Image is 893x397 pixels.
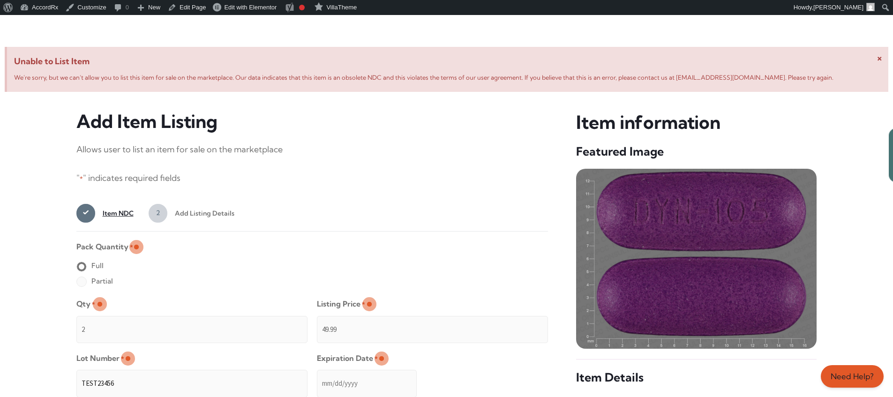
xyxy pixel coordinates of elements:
label: Expiration Date [317,351,378,366]
legend: Pack Quantity [76,239,133,255]
h5: Item Details [576,370,817,385]
label: Lot Number [76,351,124,366]
h3: Add Item Listing [76,111,548,133]
span: Add Listing Details [167,204,234,223]
span: × [877,52,882,63]
p: " " indicates required fields [76,171,548,186]
label: Full [76,258,104,273]
div: Focus keyphrase not set [299,5,305,10]
a: Need Help? [821,365,884,388]
label: Partial [76,274,113,289]
label: Listing Price [317,296,365,312]
h3: Item information [576,111,817,135]
span: 2 [149,204,167,223]
span: [PERSON_NAME] [813,4,863,11]
p: Allows user to list an item for sale on the marketplace [76,142,548,157]
span: Item NDC [95,204,134,223]
span: We’re sorry, but we can’t allow you to list this item for sale on the marketplace. Our data indic... [14,74,833,81]
span: 1 [76,204,95,223]
span: Unable to List Item [14,54,881,69]
span: Edit with Elementor [224,4,277,11]
label: Qty [76,296,95,312]
input: mm/dd/yyyy [317,370,417,397]
a: 1Item NDC [76,204,134,223]
h5: Featured Image [576,144,817,159]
